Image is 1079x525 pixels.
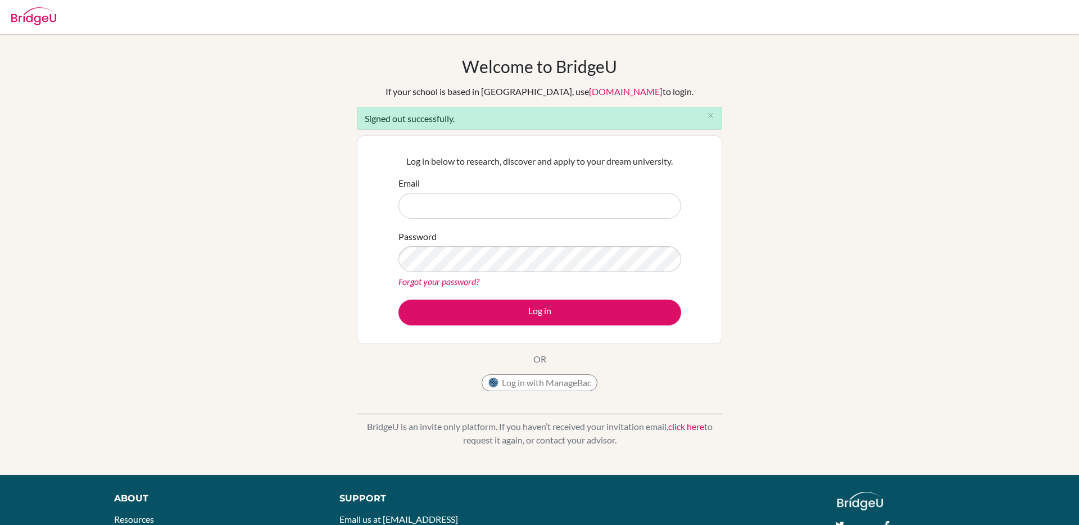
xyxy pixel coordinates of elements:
div: About [114,492,314,505]
p: OR [533,352,546,366]
h1: Welcome to BridgeU [462,56,617,76]
label: Email [398,176,420,190]
p: Log in below to research, discover and apply to your dream university. [398,155,681,168]
a: [DOMAIN_NAME] [589,86,663,97]
button: Log in [398,300,681,325]
label: Password [398,230,437,243]
a: click here [668,421,704,432]
img: Bridge-U [11,7,56,25]
p: BridgeU is an invite only platform. If you haven’t received your invitation email, to request it ... [357,420,722,447]
a: Forgot your password? [398,276,479,287]
img: logo_white@2x-f4f0deed5e89b7ecb1c2cc34c3e3d731f90f0f143d5ea2071677605dd97b5244.png [837,492,883,510]
i: close [706,111,715,120]
div: Support [339,492,527,505]
div: If your school is based in [GEOGRAPHIC_DATA], use to login. [386,85,693,98]
div: Signed out successfully. [357,107,722,130]
a: Resources [114,514,154,524]
button: Log in with ManageBac [482,374,597,391]
button: Close [699,107,722,124]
